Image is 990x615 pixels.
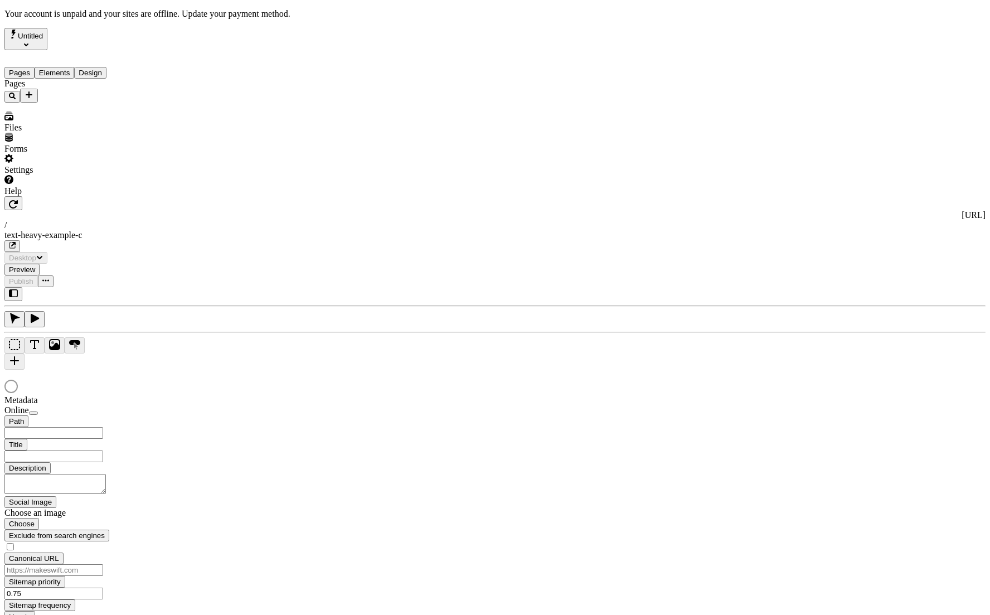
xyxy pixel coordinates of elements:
button: Path [4,415,28,427]
button: Sitemap frequency [4,599,75,611]
button: Pages [4,67,35,79]
div: text-heavy-example-c [4,230,986,240]
button: Image [45,337,65,353]
div: [URL] [4,210,986,220]
span: Online [4,405,29,415]
div: Choose an image [4,508,138,518]
div: Settings [4,165,138,175]
span: Update your payment method. [182,9,290,18]
button: Elements [35,67,75,79]
div: Metadata [4,395,138,405]
span: Untitled [18,32,43,40]
button: Text [25,337,45,353]
div: Pages [4,79,138,89]
button: Publish [4,275,38,287]
button: Title [4,439,27,451]
p: Your account is unpaid and your sites are offline. [4,9,986,19]
span: Desktop [9,254,36,262]
div: Forms [4,144,138,154]
button: Select site [4,28,47,50]
input: https://makeswift.com [4,564,103,576]
button: Preview [4,264,40,275]
button: Button [65,337,85,353]
div: Files [4,123,138,133]
button: Choose [4,518,39,530]
button: Description [4,462,51,474]
button: Canonical URL [4,553,64,564]
span: Publish [9,277,33,285]
button: Exclude from search engines [4,530,109,541]
button: Design [74,67,106,79]
button: Box [4,337,25,353]
button: Add new [20,89,38,103]
div: Help [4,186,138,196]
span: Preview [9,265,35,274]
button: Desktop [4,252,47,264]
button: Sitemap priority [4,576,65,588]
span: Choose [9,520,35,528]
button: Social Image [4,496,56,508]
div: / [4,220,986,230]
